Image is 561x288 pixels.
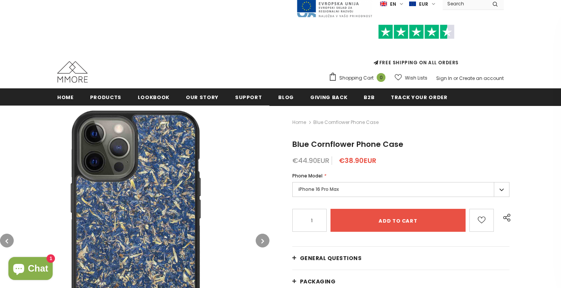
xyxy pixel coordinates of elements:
[6,257,55,282] inbox-online-store-chat: Shopify online store chat
[329,28,504,66] span: FREE SHIPPING ON ALL ORDERS
[138,94,169,101] span: Lookbook
[138,88,169,106] a: Lookbook
[329,39,504,59] iframe: Customer reviews powered by Trustpilot
[310,88,347,106] a: Giving back
[419,0,428,8] span: EUR
[90,88,121,106] a: Products
[278,88,294,106] a: Blog
[395,71,427,85] a: Wish Lists
[296,0,372,7] a: Javni Razpis
[292,247,509,270] a: General Questions
[292,156,329,165] span: €44.90EUR
[390,0,396,8] span: en
[436,75,452,81] a: Sign In
[391,88,447,106] a: Track your order
[378,24,455,39] img: Trust Pilot Stars
[57,88,74,106] a: Home
[186,94,219,101] span: Our Story
[339,156,376,165] span: €38.90EUR
[329,72,389,84] a: Shopping Cart 0
[459,75,504,81] a: Create an account
[292,139,403,150] span: Blue Cornflower Phone Case
[310,94,347,101] span: Giving back
[405,74,427,82] span: Wish Lists
[292,118,306,127] a: Home
[377,73,385,82] span: 0
[278,94,294,101] span: Blog
[235,94,262,101] span: support
[57,61,88,83] img: MMORE Cases
[300,254,362,262] span: General Questions
[292,172,322,179] span: Phone Model
[364,94,374,101] span: B2B
[330,209,466,232] input: Add to cart
[313,118,379,127] span: Blue Cornflower Phone Case
[364,88,374,106] a: B2B
[235,88,262,106] a: support
[90,94,121,101] span: Products
[300,278,336,285] span: PACKAGING
[391,94,447,101] span: Track your order
[57,94,74,101] span: Home
[453,75,458,81] span: or
[339,74,374,82] span: Shopping Cart
[186,88,219,106] a: Our Story
[380,1,387,7] img: i-lang-1.png
[292,182,509,197] label: iPhone 16 Pro Max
